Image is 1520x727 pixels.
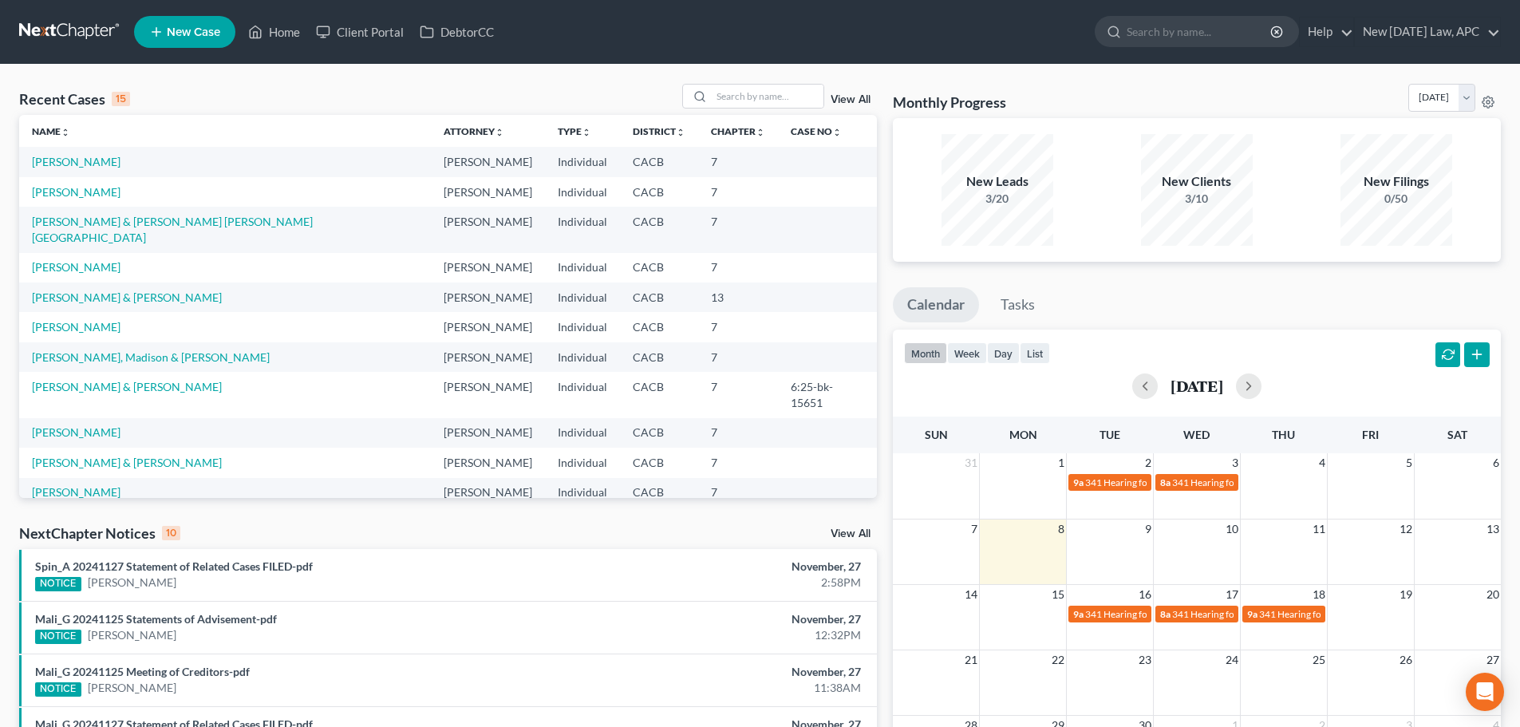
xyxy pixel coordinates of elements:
td: Individual [545,418,620,448]
a: Home [240,18,308,46]
td: CACB [620,478,698,508]
span: 14 [963,585,979,604]
span: 8a [1160,476,1171,488]
div: 3/20 [942,191,1053,207]
td: Individual [545,177,620,207]
td: CACB [620,253,698,283]
span: Fri [1362,428,1379,441]
a: [PERSON_NAME] [32,185,120,199]
a: Spin_A 20241127 Statement of Related Cases FILED-pdf [35,559,313,573]
a: [PERSON_NAME] [32,425,120,439]
td: [PERSON_NAME] [431,283,545,312]
div: NOTICE [35,630,81,644]
span: 6 [1491,453,1501,472]
td: 13 [698,283,778,312]
div: New Clients [1141,172,1253,191]
span: 341 Hearing for [PERSON_NAME] [1172,608,1315,620]
a: [PERSON_NAME] & [PERSON_NAME] [32,456,222,469]
td: Individual [545,372,620,417]
span: 341 Hearing for [PERSON_NAME] & [PERSON_NAME] [1259,608,1486,620]
span: 23 [1137,650,1153,670]
h3: Monthly Progress [893,93,1006,112]
td: Individual [545,312,620,342]
span: 341 Hearing for [PERSON_NAME] [1172,476,1315,488]
td: CACB [620,448,698,477]
td: 7 [698,342,778,372]
a: [PERSON_NAME] [32,320,120,334]
span: 27 [1485,650,1501,670]
div: New Filings [1340,172,1452,191]
a: Attorneyunfold_more [444,125,504,137]
span: 8 [1056,520,1066,539]
td: Individual [545,207,620,252]
span: 13 [1485,520,1501,539]
td: [PERSON_NAME] [431,312,545,342]
div: November, 27 [596,664,861,680]
i: unfold_more [61,128,70,137]
span: Thu [1272,428,1295,441]
a: [PERSON_NAME] [32,155,120,168]
span: 8a [1160,608,1171,620]
div: November, 27 [596,559,861,575]
input: Search by name... [1127,17,1273,46]
a: Help [1300,18,1353,46]
span: 341 Hearing for [PERSON_NAME] [1085,476,1228,488]
span: 1 [1056,453,1066,472]
a: Tasks [986,287,1049,322]
span: 20 [1485,585,1501,604]
span: 22 [1050,650,1066,670]
a: Typeunfold_more [558,125,591,137]
div: 10 [162,526,180,540]
span: 2 [1143,453,1153,472]
td: [PERSON_NAME] [431,147,545,176]
td: Individual [545,342,620,372]
div: Recent Cases [19,89,130,109]
span: Mon [1009,428,1037,441]
a: Mali_G 20241125 Statements of Advisement-pdf [35,612,277,626]
td: 7 [698,177,778,207]
td: Individual [545,448,620,477]
input: Search by name... [712,85,823,108]
div: NOTICE [35,682,81,697]
span: 16 [1137,585,1153,604]
span: 9 [1143,520,1153,539]
div: 15 [112,92,130,106]
button: list [1020,342,1050,364]
td: [PERSON_NAME] [431,177,545,207]
td: Individual [545,283,620,312]
span: Wed [1183,428,1210,441]
button: week [947,342,987,364]
button: day [987,342,1020,364]
td: Individual [545,478,620,508]
span: 21 [963,650,979,670]
div: November, 27 [596,611,861,627]
td: 7 [698,207,778,252]
span: 15 [1050,585,1066,604]
span: 4 [1317,453,1327,472]
span: Tue [1100,428,1120,441]
a: Case Nounfold_more [791,125,842,137]
span: 3 [1230,453,1240,472]
span: New Case [167,26,220,38]
td: [PERSON_NAME] [431,418,545,448]
td: CACB [620,372,698,417]
a: DebtorCC [412,18,502,46]
a: [PERSON_NAME] [32,260,120,274]
td: 6:25-bk-15651 [778,372,877,417]
span: 31 [963,453,979,472]
a: [PERSON_NAME] & [PERSON_NAME] [32,290,222,304]
h2: [DATE] [1171,377,1223,394]
a: [PERSON_NAME] [88,680,176,696]
div: NextChapter Notices [19,524,180,543]
div: New Leads [942,172,1053,191]
td: 7 [698,253,778,283]
td: 7 [698,478,778,508]
a: View All [831,94,871,105]
span: 12 [1398,520,1414,539]
span: Sat [1447,428,1467,441]
div: 2:58PM [596,575,861,591]
div: 3/10 [1141,191,1253,207]
td: 7 [698,372,778,417]
td: CACB [620,147,698,176]
td: CACB [620,312,698,342]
